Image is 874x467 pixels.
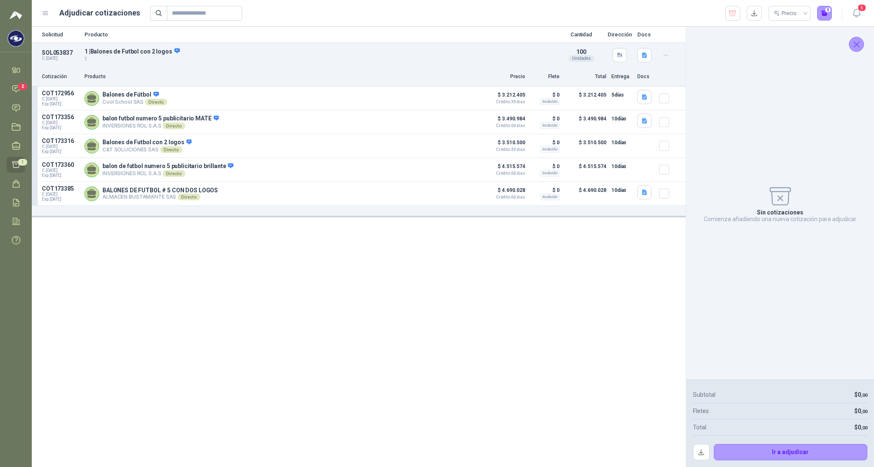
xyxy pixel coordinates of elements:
[18,159,27,166] span: 1
[42,97,79,102] span: C: [DATE]
[565,73,606,81] p: Total
[483,138,525,152] p: $ 3.510.500
[59,7,140,19] h1: Adjudicar cotizaciones
[42,161,79,168] p: COT173360
[569,55,594,62] div: Unidades
[637,32,654,37] p: Docs
[849,37,864,52] button: Cerrar
[704,216,856,222] p: Comienza añadiendo una nueva cotización para adjudicar
[42,173,79,178] span: Exp: [DATE]
[102,170,233,177] p: INVERSIONES ROL S.A.S
[178,194,200,200] div: Directo
[540,170,560,176] div: Incluido
[42,149,79,154] span: Exp: [DATE]
[483,195,525,199] span: Crédito 60 días
[858,391,867,398] span: 0
[861,393,867,398] span: ,00
[530,73,560,81] p: Flete
[42,125,79,130] span: Exp: [DATE]
[483,171,525,176] span: Crédito 60 días
[861,409,867,414] span: ,00
[42,168,79,173] span: C: [DATE]
[42,73,79,81] p: Cotización
[611,90,632,100] p: 5 días
[42,49,79,56] p: SOL053837
[483,100,525,104] span: Crédito 30 días
[42,144,79,149] span: C: [DATE]
[817,6,832,21] button: 0
[693,390,716,399] p: Subtotal
[861,425,867,431] span: ,00
[42,120,79,125] span: C: [DATE]
[611,73,632,81] p: Entrega
[560,32,602,37] p: Cantidad
[8,31,24,46] img: Company Logo
[530,185,560,195] p: $ 0
[163,170,185,177] div: Directo
[84,32,555,37] p: Producto
[540,146,560,153] div: Incluido
[637,73,654,81] p: Docs
[565,161,606,178] p: $ 4.515.574
[611,161,632,171] p: 10 días
[530,90,560,100] p: $ 0
[757,209,803,216] p: Sin cotizaciones
[102,163,233,170] p: balon de futbol numero 5 publicitario brillante
[611,138,632,148] p: 10 días
[565,138,606,154] p: $ 3.510.500
[163,122,185,129] div: Directo
[530,138,560,148] p: $ 0
[849,6,864,21] button: 5
[483,161,525,176] p: $ 4.515.574
[42,90,79,97] p: COT172956
[102,122,219,129] p: INVERSIONES ROL S.A.S
[42,102,79,107] span: Exp: [DATE]
[84,55,555,63] p: 1
[530,161,560,171] p: $ 0
[42,56,79,61] p: C: [DATE]
[102,146,192,153] p: C&T SOLUCIONES SAS
[854,423,867,432] p: $
[565,90,606,107] p: $ 3.212.405
[854,390,867,399] p: $
[84,48,555,55] p: 1 | Balones de Futbol con 2 logos
[42,192,79,197] span: C: [DATE]
[483,90,525,104] p: $ 3.212.405
[858,408,867,414] span: 0
[540,122,560,129] div: Incluido
[483,185,525,199] p: $ 4.690.028
[540,98,560,105] div: Incluido
[10,10,22,20] img: Logo peakr
[42,185,79,192] p: COT173385
[102,187,218,194] p: BALONES DE FUTBOL # 5 CON DOS LOGOS
[42,197,79,202] span: Exp: [DATE]
[611,185,632,195] p: 10 días
[42,138,79,144] p: COT173316
[714,444,868,461] button: Ir a adjudicar
[42,114,79,120] p: COT173356
[540,194,560,200] div: Incluido
[611,114,632,124] p: 10 días
[693,423,706,432] p: Total
[145,99,167,105] div: Directo
[102,91,167,99] p: Balones de Fútbol
[854,406,867,416] p: $
[483,124,525,128] span: Crédito 60 días
[102,194,218,200] p: ALMACEN BUSTAMANTE SAS
[483,73,525,81] p: Precio
[102,99,167,105] p: Cool School SAS
[160,146,182,153] div: Directo
[483,148,525,152] span: Crédito 30 días
[857,4,866,12] span: 5
[693,406,709,416] p: Fletes
[607,32,632,37] p: Dirección
[565,185,606,202] p: $ 4.690.028
[565,114,606,130] p: $ 3.490.984
[42,32,79,37] p: Solicitud
[18,83,27,90] span: 2
[102,115,219,122] p: balon futbol numero 5 publicitario MATE
[102,139,192,146] p: Balones de Futbol con 2 logos
[483,114,525,128] p: $ 3.490.984
[774,7,798,20] div: Precio
[7,157,25,172] a: 1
